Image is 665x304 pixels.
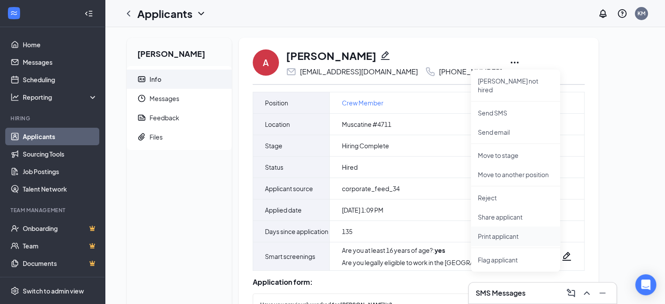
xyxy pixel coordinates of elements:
[595,286,609,300] button: Minimize
[10,287,19,295] svg: Settings
[265,183,313,194] span: Applicant source
[342,163,358,171] span: Hired
[265,162,283,172] span: Status
[150,113,179,122] div: Feedback
[137,133,146,141] svg: Paperclip
[597,288,608,298] svg: Minimize
[425,66,435,77] svg: Phone
[137,6,192,21] h1: Applicants
[127,38,232,66] h2: [PERSON_NAME]
[265,251,315,262] span: Smart screenings
[127,127,232,147] a: PaperclipFiles
[478,213,553,221] p: Share applicant
[23,180,97,198] a: Talent Network
[580,286,594,300] button: ChevronUp
[10,93,19,101] svg: Analysis
[300,67,418,76] div: [EMAIL_ADDRESS][DOMAIN_NAME]
[478,255,553,265] span: Flag applicant
[476,288,526,298] h3: SMS Messages
[84,9,93,18] svg: Collapse
[478,108,553,117] p: Send SMS
[23,272,97,290] a: SurveysCrown
[10,9,18,17] svg: WorkstreamLogo
[286,66,296,77] svg: Email
[439,67,502,76] div: [PHONE_NUMBER]
[10,206,96,214] div: Team Management
[286,48,376,63] h1: [PERSON_NAME]
[265,140,282,151] span: Stage
[196,8,206,19] svg: ChevronDown
[342,184,400,193] span: corporate_feed_34
[23,53,97,71] a: Messages
[478,151,553,160] p: Move to stage
[23,36,97,53] a: Home
[635,274,656,295] div: Open Intercom Messenger
[137,113,146,122] svg: Report
[150,75,161,84] div: Info
[478,193,553,202] p: Reject
[10,115,96,122] div: Hiring
[598,8,608,19] svg: Notifications
[23,287,84,295] div: Switch to admin view
[478,170,553,179] p: Move to another position
[478,232,553,241] p: Print applicant
[617,8,627,19] svg: QuestionInfo
[342,227,352,236] span: 135
[23,237,97,255] a: TeamCrown
[137,94,146,103] svg: Clock
[127,89,232,108] a: ClockMessages
[150,89,225,108] span: Messages
[137,75,146,84] svg: ContactCard
[342,258,524,267] div: Are you legally eligible to work in the [GEOGRAPHIC_DATA]? :
[265,205,302,215] span: Applied date
[581,288,592,298] svg: ChevronUp
[509,57,520,68] svg: Ellipses
[342,120,391,129] span: Muscatine #4711
[478,77,553,94] p: [PERSON_NAME] not hired
[566,288,576,298] svg: ComposeMessage
[23,163,97,180] a: Job Postings
[23,93,98,101] div: Reporting
[435,246,445,254] strong: yes
[342,141,389,150] span: Hiring Complete
[23,220,97,237] a: OnboardingCrown
[478,128,553,136] p: Send email
[564,286,578,300] button: ComposeMessage
[23,71,97,88] a: Scheduling
[23,145,97,163] a: Sourcing Tools
[265,119,290,129] span: Location
[123,8,134,19] svg: ChevronLeft
[265,98,288,108] span: Position
[342,98,383,108] a: Crew Member
[127,70,232,89] a: ContactCardInfo
[265,226,328,237] span: Days since application
[263,56,269,69] div: A
[150,133,163,141] div: Files
[342,206,383,214] span: [DATE] 1:09 PM
[23,128,97,145] a: Applicants
[637,10,645,17] div: KM
[561,251,572,262] svg: Pencil
[380,50,390,61] svg: Pencil
[253,278,585,287] div: Application form:
[342,246,524,255] div: Are you at least 16 years of age? :
[23,255,97,272] a: DocumentsCrown
[127,108,232,127] a: ReportFeedback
